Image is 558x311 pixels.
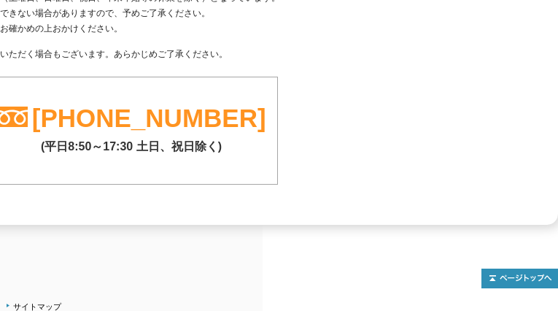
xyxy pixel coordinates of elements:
img: トップページへ [481,269,558,288]
a: サイトマップ [13,302,61,311]
a: [PHONE_NUMBER] [32,104,266,132]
